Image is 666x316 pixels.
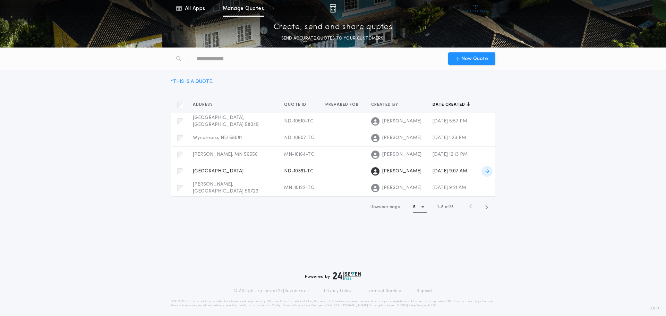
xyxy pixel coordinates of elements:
span: ND-10391-TC [284,169,314,174]
div: Powered by [305,272,361,280]
span: 3.8.0 [650,305,659,311]
button: Address [193,101,218,108]
span: [DATE] 1:23 PM [433,135,466,140]
p: SEND ACCURATE QUOTES TO YOUR CUSTOMERS. [281,35,385,42]
span: [PERSON_NAME], [GEOGRAPHIC_DATA] 56723 [193,182,258,194]
p: Create, send and share quotes [274,22,393,33]
button: Created by [371,101,403,108]
span: 1 [437,205,439,209]
a: Terms of Service [367,288,401,294]
span: [DATE] 9:07 AM [433,169,467,174]
img: img [330,4,336,12]
a: [URL][DOMAIN_NAME] [334,304,368,307]
span: [PERSON_NAME] [382,151,421,158]
span: New Quote [461,55,488,62]
span: [GEOGRAPHIC_DATA], [GEOGRAPHIC_DATA] 58045 [193,115,259,127]
span: Rows per page: [370,205,401,209]
h1: 5 [413,204,416,211]
a: Privacy Policy [324,288,352,294]
span: Address [193,102,214,108]
p: DISCLAIMER: This estimate is provided for informational purposes only. 24|Seven Fees, a product o... [171,299,495,308]
button: 5 [413,202,427,213]
span: Date created [433,102,467,108]
span: MN-10164-TC [284,152,314,157]
span: [PERSON_NAME] [382,185,421,191]
p: © All rights reserved. 24|Seven Fees [234,288,309,294]
span: ND-10507-TC [284,135,314,140]
span: [GEOGRAPHIC_DATA] [193,169,244,174]
span: Quote ID [284,102,308,108]
span: [PERSON_NAME] [382,135,421,142]
span: [DATE] 9:21 AM [433,185,466,190]
span: of 26 [445,204,454,210]
img: vs-icon [463,5,489,12]
img: logo [333,272,361,280]
span: [PERSON_NAME] [382,168,421,175]
a: Support [417,288,432,294]
span: 5 [441,205,444,209]
span: [DATE] 12:13 PM [433,152,468,157]
span: MN-10122-TC [284,185,314,190]
span: ND-10510-TC [284,119,314,124]
span: [DATE] 5:57 PM [433,119,467,124]
button: Quote ID [284,101,311,108]
span: Created by [371,102,400,108]
span: [PERSON_NAME] [382,118,421,125]
span: [PERSON_NAME], MN 56556 [193,152,258,157]
span: Wyndmere, ND 58081 [193,135,242,140]
span: Prepared for [325,102,360,108]
button: New Quote [448,52,495,65]
button: Date created [433,101,470,108]
div: * THIS IS A QUOTE. [171,78,213,85]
